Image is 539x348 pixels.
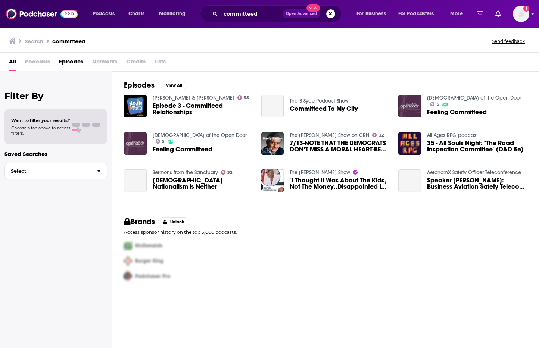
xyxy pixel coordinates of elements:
[9,56,16,71] a: All
[153,103,252,115] a: Episode 3 - Committeed Relationships
[393,8,445,20] button: open menu
[261,169,284,192] img: "I Thought It Was About The Kids, Not The Money..Disappointed In Coach Prime Deion Sanders"
[153,95,234,101] a: Nevin & Fred
[59,56,83,71] span: Episodes
[6,7,78,21] img: Podchaser - Follow, Share and Rate Podcasts
[124,81,187,90] a: EpisodesView All
[427,177,527,190] span: Speaker [PERSON_NAME]: Business Aviation Safety Telecon (141) - [DATE]
[4,150,107,157] p: Saved Searches
[124,229,527,235] p: Access sponsor history on the top 5,000 podcasts.
[474,7,486,20] a: Show notifications dropdown
[162,140,165,143] span: 5
[261,95,284,117] a: Committeed To My City
[135,242,162,249] span: McDonalds
[427,177,527,190] a: Speaker Dr. Paulo Alves: Business Aviation Safety Telecon (141) - 10 MAR 2021
[221,170,233,175] a: 32
[286,12,317,16] span: Open Advanced
[427,132,478,138] a: All Ages RPG podcast
[11,125,70,136] span: Choose a tab above to access filters.
[290,177,389,190] span: "I Thought It Was About The Kids, Not The Money..Disappointed In Coach Prime [PERSON_NAME]"
[379,134,384,137] span: 32
[427,109,487,115] a: Feeling Committeed
[126,56,146,71] span: Credits
[153,132,247,138] a: Church of the Open Door
[244,96,249,100] span: 35
[159,9,186,19] span: Monitoring
[156,139,165,144] a: 5
[290,169,350,176] a: The Derek Fleming Show
[93,9,115,19] span: Podcasts
[351,8,395,20] button: open menu
[52,38,85,45] h3: committeed
[398,169,421,192] a: Speaker Dr. Paulo Alves: Business Aviation Safety Telecon (141) - 10 MAR 2021
[121,253,135,269] img: Second Pro Logo
[290,140,389,153] a: 7/13-NOTE THAT THE DEMOCRATS DON’T MISS A MORAL HEART-BEAT WHEN IT’S THEIR CANDIDATES SEEKING HOR...
[398,9,434,19] span: For Podcasters
[513,6,529,22] img: User Profile
[306,4,320,12] span: New
[153,177,252,190] span: [DEMOGRAPHIC_DATA] Nationalism is Neither
[221,8,283,20] input: Search podcasts, credits, & more...
[11,118,70,123] span: Want to filter your results?
[356,9,386,19] span: For Business
[450,9,463,19] span: More
[128,9,144,19] span: Charts
[153,169,218,176] a: Sermons from the Sanctuary
[135,273,170,279] span: Podchaser Pro
[261,132,284,155] img: 7/13-NOTE THAT THE DEMOCRATS DON’T MISS A MORAL HEART-BEAT WHEN IT’S THEIR CANDIDATES SEEKING HOR...
[430,102,439,106] a: 5
[158,217,190,226] button: Unlock
[153,146,212,153] a: Feeling Committeed
[124,169,147,192] a: Christian Nationalism is Neither
[290,132,369,138] a: The Barry Farber Show on CRN
[4,163,107,179] button: Select
[227,171,232,174] span: 32
[154,8,195,20] button: open menu
[427,140,527,153] a: 35 - All Souls Night: "The Road Inspection Committee" (D&D 5e)
[290,106,358,112] a: Committeed To My City
[124,217,155,226] h2: Brands
[124,95,147,117] img: Episode 3 - Committeed Relationships
[237,95,249,100] a: 35
[398,132,421,155] img: 35 - All Souls Night: "The Road Inspection Committee" (D&D 5e)
[124,8,149,20] a: Charts
[87,8,124,20] button: open menu
[25,38,43,45] h3: Search
[124,132,147,155] img: Feeling Committeed
[290,98,349,104] a: Tha B Syde Podcast Show
[372,133,384,137] a: 32
[4,91,107,101] h2: Filter By
[445,8,472,20] button: open menu
[121,269,135,284] img: Third Pro Logo
[161,81,187,90] button: View All
[124,81,155,90] h2: Episodes
[427,169,521,176] a: AeronomX Safety Officer Teleconference
[427,95,521,101] a: Church of the Open Door
[92,56,117,71] span: Networks
[437,103,439,106] span: 5
[135,258,163,264] span: Burger King
[513,6,529,22] button: Show profile menu
[398,95,421,117] img: Feeling Committeed
[513,6,529,22] span: Logged in as sarahhallprinc
[492,7,504,20] a: Show notifications dropdown
[155,56,166,71] span: Lists
[523,6,529,12] svg: Add a profile image
[121,238,135,253] img: First Pro Logo
[490,38,527,44] button: Send feedback
[25,56,50,71] span: Podcasts
[290,177,389,190] a: "I Thought It Was About The Kids, Not The Money..Disappointed In Coach Prime Deion Sanders"
[283,9,320,18] button: Open AdvancedNew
